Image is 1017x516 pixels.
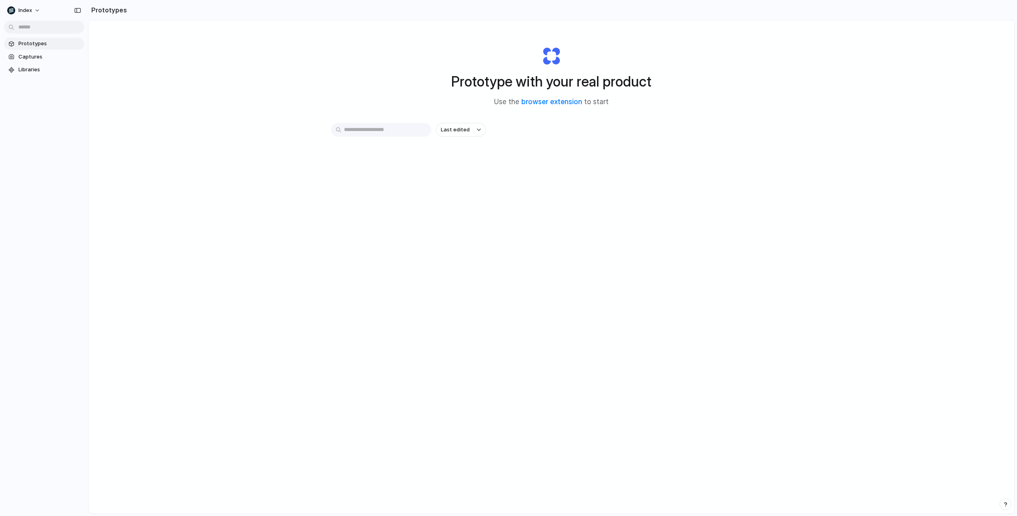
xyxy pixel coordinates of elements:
[494,97,609,107] span: Use the to start
[4,38,84,50] a: Prototypes
[4,64,84,76] a: Libraries
[436,123,486,137] button: Last edited
[18,40,81,48] span: Prototypes
[441,126,470,134] span: Last edited
[18,66,81,74] span: Libraries
[4,51,84,63] a: Captures
[88,5,127,15] h2: Prototypes
[521,98,582,106] a: browser extension
[18,6,32,14] span: Index
[4,4,44,17] button: Index
[18,53,81,61] span: Captures
[451,71,651,92] h1: Prototype with your real product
